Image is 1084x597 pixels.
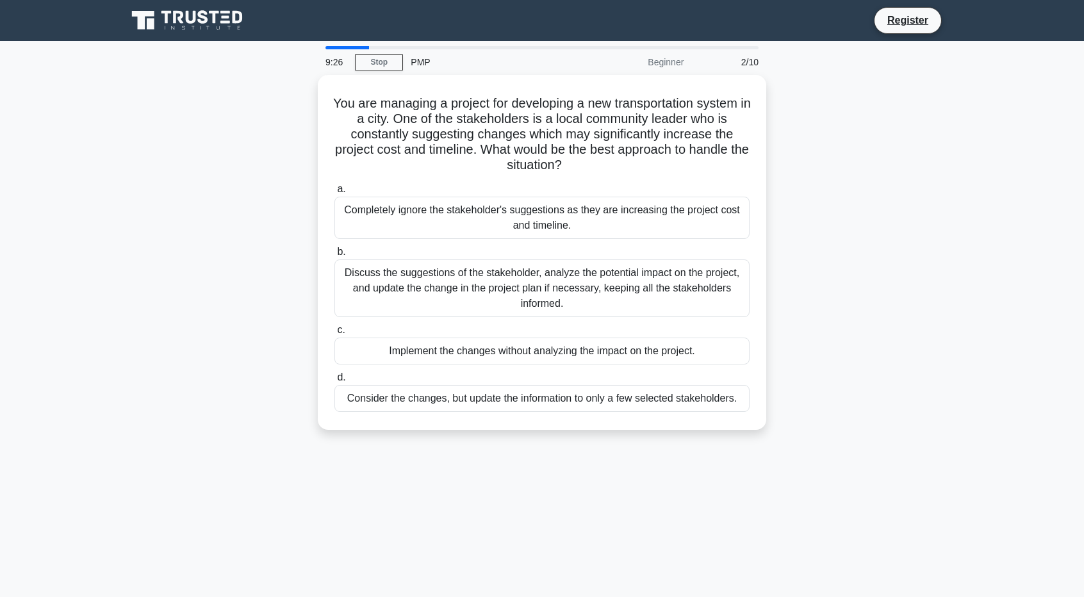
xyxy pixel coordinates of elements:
div: Completely ignore the stakeholder's suggestions as they are increasing the project cost and timel... [334,197,750,239]
span: c. [337,324,345,335]
div: Beginner [579,49,691,75]
h5: You are managing a project for developing a new transportation system in a city. One of the stake... [333,95,751,174]
div: 9:26 [318,49,355,75]
a: Stop [355,54,403,70]
div: 2/10 [691,49,766,75]
span: b. [337,246,345,257]
div: Discuss the suggestions of the stakeholder, analyze the potential impact on the project, and upda... [334,259,750,317]
div: Implement the changes without analyzing the impact on the project. [334,338,750,364]
div: PMP [403,49,579,75]
a: Register [880,12,936,28]
div: Consider the changes, but update the information to only a few selected stakeholders. [334,385,750,412]
span: d. [337,372,345,382]
span: a. [337,183,345,194]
